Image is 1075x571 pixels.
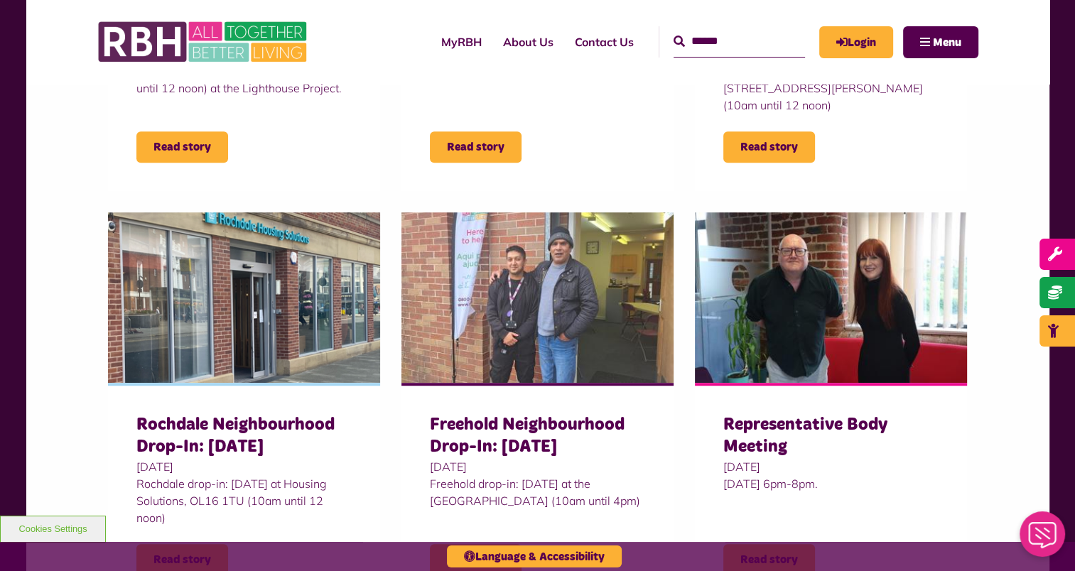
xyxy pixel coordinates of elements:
a: MyRBH [431,23,492,61]
span: [DATE] [723,458,939,475]
a: MyRBH [819,26,893,58]
div: [DATE] 6pm-8pm. [723,475,939,492]
div: Pennines drop-in: [DATE] at [STREET_ADDRESS][PERSON_NAME] (10am until 12 noon) [723,62,939,114]
h3: Rochdale Neighbourhood Drop-In: [DATE] [136,414,352,458]
img: Claire And Andrew Representative Body [695,212,967,383]
img: Front door of Rochdale Housing Solutions office [108,212,380,383]
span: [DATE] [430,458,645,475]
div: Rochdale drop-in: [DATE] at Housing Solutions, OL16 1TU (10am until 12 noon) [136,475,352,526]
span: Menu [933,37,961,48]
button: Navigation [903,26,978,58]
h3: Representative Body Meeting [723,414,939,458]
input: Search [674,26,805,57]
img: Freehold Abdul [401,212,674,383]
span: [DATE] [136,458,352,475]
img: RBH [97,14,310,70]
iframe: Netcall Web Assistant for live chat [1011,507,1075,571]
h3: Freehold Neighbourhood Drop-In: [DATE] [430,414,645,458]
a: Contact Us [564,23,644,61]
span: Read story [136,131,228,163]
a: About Us [492,23,564,61]
span: Read story [430,131,522,163]
button: Language & Accessibility [447,545,622,567]
span: Read story [723,131,815,163]
div: Freehold drop-in: [DATE] at the [GEOGRAPHIC_DATA] (10am until 4pm) [430,475,645,509]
